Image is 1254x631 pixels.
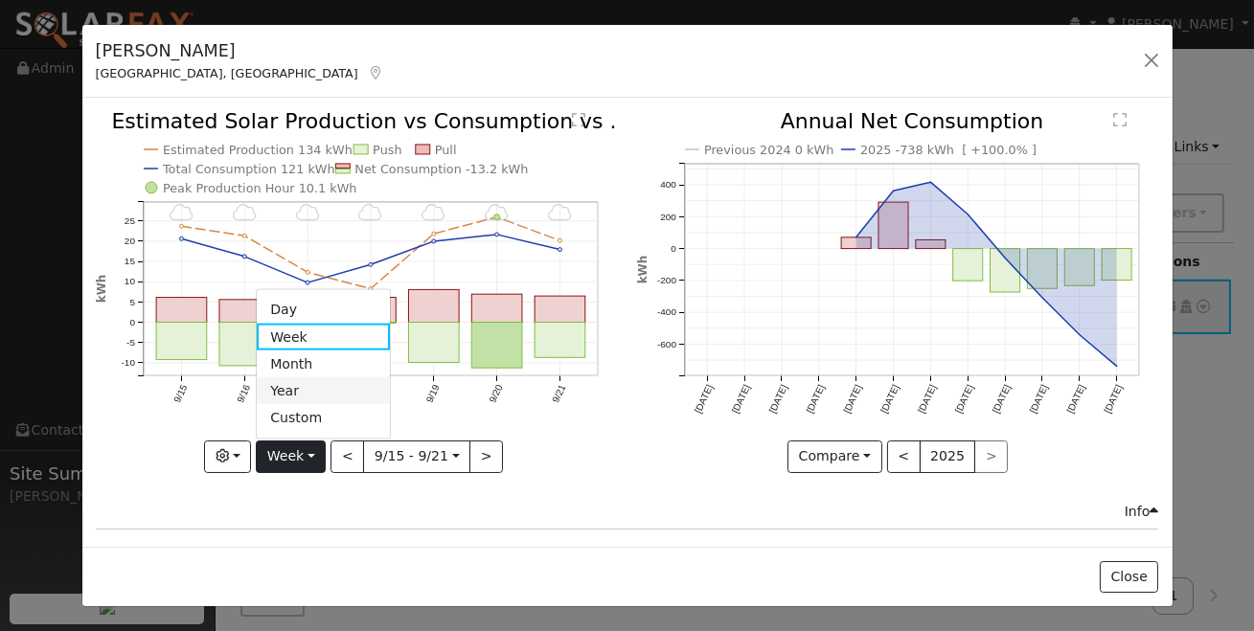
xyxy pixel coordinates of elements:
[535,297,585,323] rect: onclick=""
[558,239,561,243] circle: onclick=""
[219,300,270,323] rect: onclick=""
[767,383,789,415] text: [DATE]
[1028,249,1058,289] rect: onclick=""
[660,180,676,191] text: 400
[890,188,898,195] circle: onclick=""
[179,225,183,229] circle: onclick=""
[408,290,459,323] rect: onclick=""
[126,337,135,348] text: -5
[369,263,373,267] circle: onclick=""
[927,179,935,187] circle: onclick=""
[363,440,470,473] button: 9/15 - 9/21
[485,203,509,222] i: 9/20 - MostlyCloudy
[345,298,396,323] rect: onclick=""
[991,249,1020,292] rect: onclick=""
[965,211,972,218] circle: onclick=""
[495,233,499,237] circle: onclick=""
[162,162,335,176] text: Total Consumption 121 kWh
[163,181,357,195] text: Peak Production Hour 10.1 kWh
[179,237,183,241] circle: onclick=""
[257,324,390,350] a: Week
[354,162,528,176] text: Net Consumption -13.2 kWh
[853,234,860,241] circle: onclick=""
[129,317,135,327] text: 0
[345,323,396,324] rect: onclick=""
[432,233,436,237] circle: onclick=""
[156,323,207,360] rect: onclick=""
[991,383,1013,415] text: [DATE]
[916,240,946,249] rect: onclick=""
[1038,294,1046,302] circle: onclick=""
[358,203,382,222] i: 9/18 - MostlyCloudy
[423,383,441,405] text: 9/19
[295,203,319,222] i: 9/17 - MostlyCloudy
[1076,331,1083,339] circle: onclick=""
[373,143,401,157] text: Push
[660,212,676,222] text: 200
[787,440,882,473] button: Compare
[636,256,650,284] text: kWh
[124,215,135,226] text: 25
[704,143,834,157] text: Previous 2024 0 kWh
[242,235,246,238] circle: onclick=""
[257,404,390,431] a: Custom
[257,350,390,377] a: Month
[953,383,975,415] text: [DATE]
[96,66,358,80] span: [GEOGRAPHIC_DATA], [GEOGRAPHIC_DATA]
[469,440,503,473] button: >
[558,248,561,252] circle: onclick=""
[408,323,459,363] rect: onclick=""
[916,383,938,415] text: [DATE]
[471,295,522,323] rect: onclick=""
[1113,363,1121,371] circle: onclick=""
[163,143,353,157] text: Estimated Production 134 kWh
[1028,383,1050,415] text: [DATE]
[257,297,390,324] a: Day
[1065,383,1087,415] text: [DATE]
[306,271,309,275] circle: onclick=""
[657,307,676,318] text: -400
[242,255,246,259] circle: onclick=""
[841,237,871,249] rect: onclick=""
[435,143,457,157] text: Pull
[471,323,522,369] rect: onclick=""
[548,203,572,222] i: 9/21 - MostlyCloudy
[369,287,373,291] circle: onclick=""
[219,323,270,366] rect: onclick=""
[235,383,252,405] text: 9/16
[693,383,715,415] text: [DATE]
[257,377,390,404] a: Year
[156,298,207,323] rect: onclick=""
[550,383,567,405] text: 9/21
[1100,561,1158,594] button: Close
[1113,112,1127,127] text: 
[306,282,309,285] circle: onclick=""
[842,383,864,415] text: [DATE]
[129,297,135,307] text: 5
[494,214,500,220] circle: onclick=""
[781,109,1044,133] text: Annual Net Consumption
[432,239,436,243] circle: onclick=""
[860,143,1037,157] text: 2025 -738 kWh [ +100.0% ]
[878,203,908,250] rect: onclick=""
[657,339,676,349] text: -600
[535,323,585,358] rect: onclick=""
[887,440,921,473] button: <
[170,203,194,222] i: 9/15 - MostlyCloudy
[232,203,256,222] i: 9/16 - MostlyCloudy
[657,276,676,286] text: -200
[171,383,189,405] text: 9/15
[1103,383,1125,415] text: [DATE]
[1065,249,1095,286] rect: onclick=""
[121,358,135,369] text: -10
[422,203,445,222] i: 9/19 - MostlyCloudy
[124,277,135,287] text: 10
[487,383,504,405] text: 9/20
[920,440,976,473] button: 2025
[95,275,108,304] text: kWh
[96,38,385,63] h5: [PERSON_NAME]
[878,383,901,415] text: [DATE]
[953,249,983,282] rect: onclick=""
[368,65,385,80] a: Map
[256,440,326,473] button: Week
